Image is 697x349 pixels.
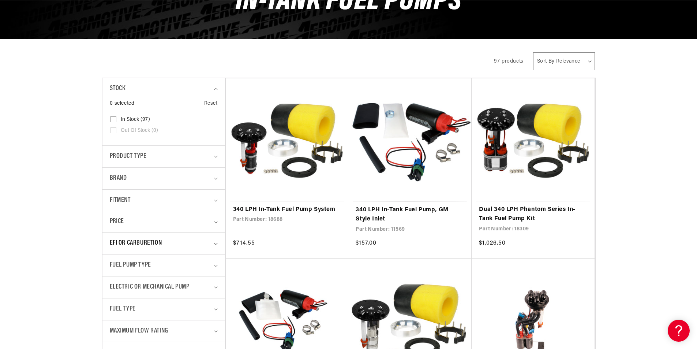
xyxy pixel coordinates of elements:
a: 340 LPH In-Tank Fuel Pump System [233,205,341,215]
summary: Fitment (0 selected) [110,190,218,211]
summary: Fuel Pump Type (0 selected) [110,255,218,276]
span: Out of stock (0) [121,127,158,134]
summary: Fuel Type (0 selected) [110,298,218,320]
summary: Stock (0 selected) [110,78,218,100]
span: Stock [110,83,125,94]
span: Brand [110,173,127,184]
span: 0 selected [110,100,135,108]
a: 340 LPH In-Tank Fuel Pump, GM Style Inlet [356,205,464,224]
span: Fuel Pump Type [110,260,151,271]
span: Fitment [110,195,131,206]
a: Reset [204,100,218,108]
span: Product type [110,151,147,162]
span: Fuel Type [110,304,136,315]
summary: Price [110,211,218,232]
summary: Maximum Flow Rating (0 selected) [110,320,218,342]
a: Dual 340 LPH Phantom Series In-Tank Fuel Pump Kit [479,205,587,224]
span: EFI or Carburetion [110,238,162,249]
span: Price [110,217,124,227]
span: 97 products [494,59,524,64]
span: In stock (97) [121,116,150,123]
summary: Electric or Mechanical Pump (0 selected) [110,276,218,298]
span: Maximum Flow Rating [110,326,168,337]
summary: Brand (0 selected) [110,168,218,189]
summary: EFI or Carburetion (0 selected) [110,233,218,254]
summary: Product type (0 selected) [110,146,218,167]
span: Electric or Mechanical Pump [110,282,190,293]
